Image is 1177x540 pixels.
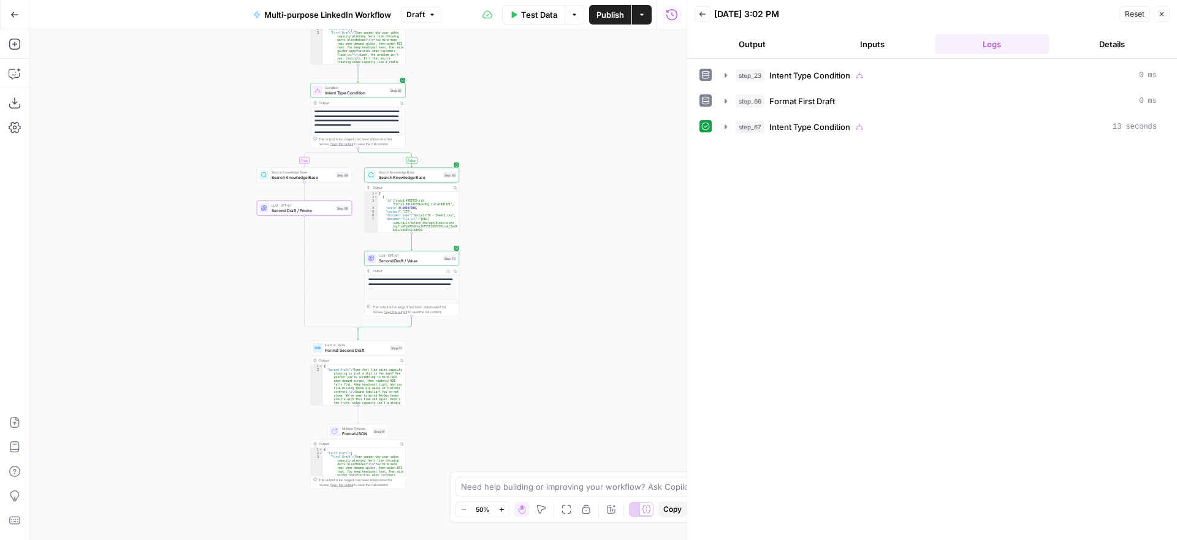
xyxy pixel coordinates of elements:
span: Copy the output [330,483,354,487]
span: Toggle code folding, rows 2 through 4 [319,452,323,455]
g: Edge from step_71 to step_14 [357,406,359,424]
div: 5 [365,210,378,214]
span: LLM · GPT-4.1 [379,253,441,258]
span: Format First Draft [769,95,835,107]
div: 1 [311,448,323,452]
g: Edge from step_67-conditional-end to step_71 [357,329,359,340]
div: 2 [311,452,323,455]
span: Publish [596,9,624,21]
button: 0 ms [717,66,1164,85]
div: Step 67 [389,88,403,93]
span: Toggle code folding, rows 2 through 4 [319,28,323,31]
g: Edge from step_68 to step_60 [303,183,305,200]
div: 3 [365,199,378,207]
div: Format JSONFormat Second DraftStep 71Output{ "Second Draft":"Ever feel like sales capacity planni... [311,341,406,406]
div: 1 [311,365,323,368]
g: Edge from step_66 to step_67 [357,65,359,83]
button: Draft [401,7,441,23]
div: Step 71 [390,345,403,351]
span: Copy the output [384,310,407,314]
span: Search Knowledge Base [272,170,333,175]
span: Draft [406,9,425,20]
span: 0 ms [1139,70,1157,81]
g: Edge from step_69 to step_70 [411,233,413,251]
div: Step 69 [443,172,457,178]
span: Copy the output [330,142,354,146]
span: Copy [663,504,682,515]
div: Step 68 [336,172,349,178]
div: Output [373,268,443,273]
span: 13 seconds [1113,121,1157,132]
button: Test Data [502,5,565,25]
span: Condition [325,85,387,90]
div: Step 14 [373,428,386,434]
div: 3 [311,31,323,193]
div: LLM · GPT-4.1Second Draft / PromoStep 60 [257,201,352,216]
button: Publish [589,5,631,25]
span: Second Draft / Value [379,257,441,264]
div: Step 70 [443,256,457,261]
div: 6 [365,214,378,218]
div: This output is too large & has been abbreviated for review. to view the full content. [373,305,457,314]
button: 13 seconds [717,117,1164,137]
span: 0 ms [1139,96,1157,107]
div: Search Knowledge BaseSearch Knowledge BaseStep 69Output[ { "id":"vsdid:4985519:rid :FoCtxS_08t2A1... [364,168,459,233]
span: Intent Type Condition [325,89,387,96]
span: step_66 [736,95,764,107]
span: step_23 [736,69,764,82]
span: Intent Type Condition [769,69,850,82]
span: Toggle code folding, rows 1 through 5 [319,448,323,452]
span: Multiple Outputs [342,426,371,431]
div: Output [373,185,450,190]
div: 4 [365,207,378,210]
g: Edge from step_67 to step_68 [303,148,358,167]
div: 2 [311,28,323,31]
div: Search Knowledge BaseSearch Knowledge BaseStep 68 [257,168,352,183]
div: Multiple OutputsFormat JSONStep 14Output{ "First Draft":{ "First Draft":"Ever wonder why your sal... [311,424,406,489]
button: Output [695,34,810,54]
span: Format JSON [342,430,371,436]
g: Edge from step_67 to step_69 [358,148,413,167]
button: Reset [1119,6,1150,22]
button: Multi-purpose LinkedIn Workflow [246,5,398,25]
span: Format Second Draft [325,347,387,353]
div: 7 [365,218,378,240]
span: Multi-purpose LinkedIn Workflow [264,9,391,21]
span: Test Data [521,9,557,21]
span: Toggle code folding, rows 2 through 19 [375,196,378,199]
span: Search Knowledge Base [379,174,441,180]
button: Copy [658,501,687,517]
span: LLM · GPT-4.1 [272,203,333,208]
div: Step 60 [336,205,349,211]
span: Reset [1125,9,1145,20]
button: Logs [935,34,1050,54]
span: Toggle code folding, rows 1 through 56 [375,192,378,196]
g: Edge from step_70 to step_67-conditional-end [358,316,412,330]
span: Search Knowledge Base [272,174,333,180]
span: Intent Type Condition [769,121,850,133]
span: 50% [476,504,489,514]
span: Search Knowledge Base [379,170,441,175]
div: This output is too large & has been abbreviated for review. to view the full content. [319,477,403,487]
span: Toggle code folding, rows 1 through 3 [319,365,323,368]
g: Edge from step_60 to step_67-conditional-end [305,216,359,330]
div: Output [319,358,396,363]
div: 1 [365,192,378,196]
div: 2 [365,196,378,199]
button: Details [1054,34,1170,54]
span: Second Draft / Promo [272,207,333,213]
button: 0 ms [717,91,1164,111]
div: Output [319,441,396,446]
span: Format JSON [325,343,387,348]
div: This output is too large & has been abbreviated for review. to view the full content. [319,137,403,146]
span: step_67 [736,121,764,133]
button: Inputs [815,34,930,54]
div: Output [319,101,396,105]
